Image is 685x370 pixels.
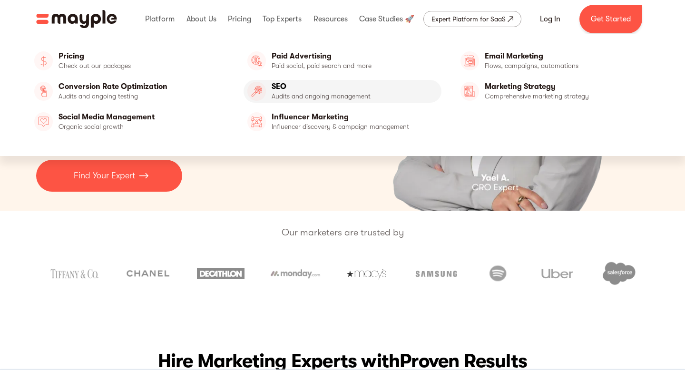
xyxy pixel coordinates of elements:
[143,4,177,34] div: Platform
[184,4,219,34] div: About Us
[225,4,254,34] div: Pricing
[36,10,117,28] a: home
[260,4,304,34] div: Top Experts
[74,169,135,182] p: Find Your Expert
[431,13,506,25] div: Expert Platform for SaaS
[311,4,350,34] div: Resources
[423,11,521,27] a: Expert Platform for SaaS
[579,5,642,33] a: Get Started
[528,8,572,30] a: Log In
[36,160,182,192] a: Find Your Expert
[36,10,117,28] img: Mayple logo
